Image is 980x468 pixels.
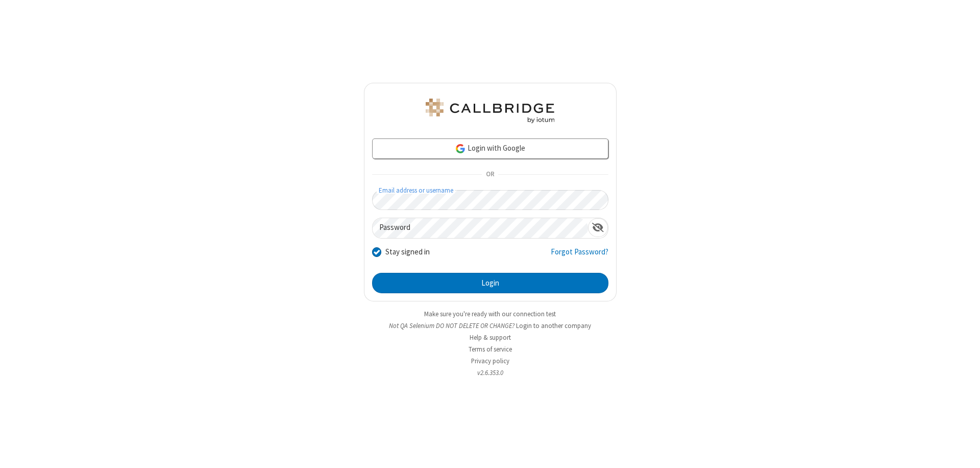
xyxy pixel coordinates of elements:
button: Login [372,273,608,293]
a: Terms of service [469,345,512,354]
input: Password [373,218,588,238]
a: Help & support [470,333,511,342]
a: Forgot Password? [551,246,608,266]
a: Privacy policy [471,357,509,365]
button: Login to another company [516,321,591,331]
a: Make sure you're ready with our connection test [424,310,556,318]
li: Not QA Selenium DO NOT DELETE OR CHANGE? [364,321,617,331]
li: v2.6.353.0 [364,368,617,378]
div: Show password [588,218,608,237]
label: Stay signed in [385,246,430,258]
span: OR [482,168,498,182]
img: QA Selenium DO NOT DELETE OR CHANGE [424,99,556,123]
input: Email address or username [372,190,608,210]
img: google-icon.png [455,143,466,154]
a: Login with Google [372,138,608,159]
